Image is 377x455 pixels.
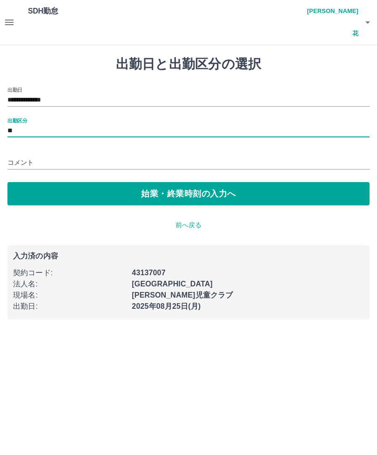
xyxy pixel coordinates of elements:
button: 始業・終業時刻の入力へ [7,182,370,205]
p: 出勤日 : [13,301,126,312]
label: 出勤日 [7,86,22,93]
p: 契約コード : [13,267,126,278]
h1: 出勤日と出勤区分の選択 [7,56,370,72]
p: 入力済の内容 [13,252,364,260]
b: [GEOGRAPHIC_DATA] [132,280,213,288]
b: 2025年08月25日(月) [132,302,201,310]
p: 法人名 : [13,278,126,290]
b: [PERSON_NAME]児童クラブ [132,291,233,299]
label: 出勤区分 [7,117,27,124]
p: 前へ戻る [7,220,370,230]
p: 現場名 : [13,290,126,301]
b: 43137007 [132,269,165,277]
